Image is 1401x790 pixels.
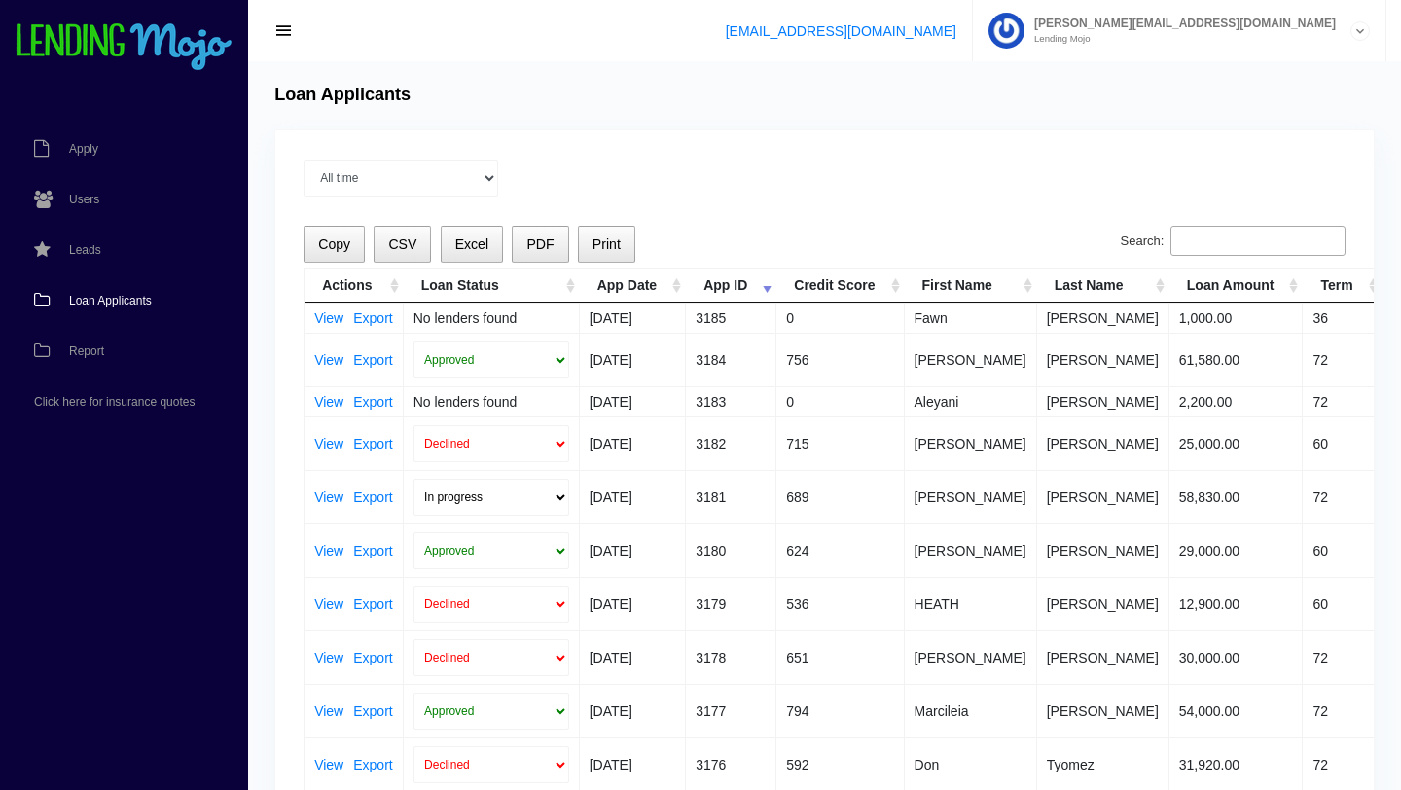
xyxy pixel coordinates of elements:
span: Copy [318,236,350,252]
h4: Loan Applicants [274,85,411,106]
td: 72 [1303,684,1382,737]
button: PDF [512,226,568,264]
small: Lending Mojo [1024,34,1336,44]
td: [PERSON_NAME] [1037,577,1169,630]
a: Export [353,395,392,409]
span: Users [69,194,99,205]
button: Copy [304,226,365,264]
td: [PERSON_NAME] [1037,684,1169,737]
td: [DATE] [580,470,686,523]
td: 2,200.00 [1169,386,1304,416]
td: 536 [776,577,904,630]
a: Export [353,704,392,718]
td: 12,900.00 [1169,577,1304,630]
a: View [314,651,343,664]
label: Search: [1121,226,1346,257]
td: 72 [1303,333,1382,386]
span: Leads [69,244,101,256]
td: 60 [1303,523,1382,577]
td: [PERSON_NAME] [1037,470,1169,523]
td: [PERSON_NAME] [1037,386,1169,416]
a: Export [353,437,392,450]
td: [PERSON_NAME] [905,630,1037,684]
td: [DATE] [580,416,686,470]
td: 3177 [686,684,776,737]
td: [PERSON_NAME] [905,470,1037,523]
td: No lenders found [404,303,580,333]
td: 1,000.00 [1169,303,1304,333]
td: 689 [776,470,904,523]
td: [PERSON_NAME] [1037,303,1169,333]
td: 72 [1303,386,1382,416]
th: App Date: activate to sort column ascending [580,269,686,303]
a: Export [353,758,392,772]
td: [PERSON_NAME] [1037,523,1169,577]
td: [DATE] [580,630,686,684]
td: 3180 [686,523,776,577]
td: Aleyani [905,386,1037,416]
td: 715 [776,416,904,470]
a: View [314,758,343,772]
td: 54,000.00 [1169,684,1304,737]
td: No lenders found [404,386,580,416]
a: Export [353,651,392,664]
td: 0 [776,303,904,333]
a: Export [353,490,392,504]
td: 36 [1303,303,1382,333]
th: App ID: activate to sort column ascending [686,269,776,303]
td: 60 [1303,416,1382,470]
a: View [314,437,343,450]
td: 756 [776,333,904,386]
td: 58,830.00 [1169,470,1304,523]
td: [PERSON_NAME] [1037,630,1169,684]
span: Print [593,236,621,252]
td: [PERSON_NAME] [905,523,1037,577]
span: Excel [455,236,488,252]
span: PDF [526,236,554,252]
td: 61,580.00 [1169,333,1304,386]
th: First Name: activate to sort column ascending [905,269,1037,303]
span: Report [69,345,104,357]
td: [DATE] [580,684,686,737]
td: [DATE] [580,577,686,630]
td: 30,000.00 [1169,630,1304,684]
td: 0 [776,386,904,416]
td: 3184 [686,333,776,386]
th: Credit Score: activate to sort column ascending [776,269,904,303]
td: 3181 [686,470,776,523]
a: View [314,395,343,409]
td: 3183 [686,386,776,416]
a: View [314,704,343,718]
th: Loan Amount: activate to sort column ascending [1169,269,1304,303]
td: 60 [1303,577,1382,630]
a: Export [353,544,392,557]
td: Marcileia [905,684,1037,737]
a: Export [353,597,392,611]
button: Print [578,226,635,264]
a: View [314,597,343,611]
td: 794 [776,684,904,737]
td: 3179 [686,577,776,630]
td: [PERSON_NAME] [905,333,1037,386]
td: [DATE] [580,303,686,333]
td: [PERSON_NAME] [1037,333,1169,386]
td: [DATE] [580,386,686,416]
th: Actions: activate to sort column ascending [305,269,404,303]
td: 3182 [686,416,776,470]
a: View [314,544,343,557]
a: Export [353,353,392,367]
td: 651 [776,630,904,684]
span: Click here for insurance quotes [34,396,195,408]
td: [PERSON_NAME] [1037,416,1169,470]
td: [PERSON_NAME] [905,416,1037,470]
button: Excel [441,226,504,264]
td: 72 [1303,470,1382,523]
td: 3178 [686,630,776,684]
span: [PERSON_NAME][EMAIL_ADDRESS][DOMAIN_NAME] [1024,18,1336,29]
button: CSV [374,226,431,264]
a: [EMAIL_ADDRESS][DOMAIN_NAME] [726,23,956,39]
a: View [314,311,343,325]
td: 25,000.00 [1169,416,1304,470]
th: Loan Status: activate to sort column ascending [404,269,580,303]
input: Search: [1170,226,1346,257]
